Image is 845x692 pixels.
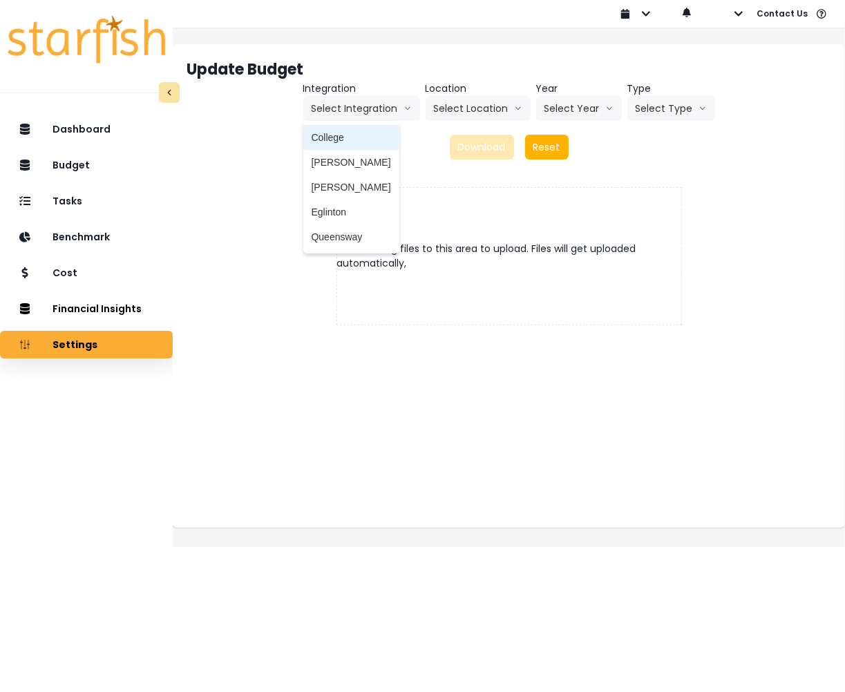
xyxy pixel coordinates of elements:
[426,81,531,96] header: Location
[303,96,420,121] button: Select Integrationarrow down line
[450,135,514,160] button: Download
[53,195,82,207] p: Tasks
[605,102,614,115] svg: arrow down line
[303,121,399,253] ul: Select Integrationarrow down line
[53,231,110,243] p: Benchmark
[312,205,391,219] span: Eglinton
[699,102,707,115] svg: arrow down line
[187,58,303,81] h4: Update Budget
[536,96,622,121] button: Select Yeararrow down line
[627,81,715,96] header: Type
[536,81,622,96] header: Year
[312,180,391,194] span: [PERSON_NAME]
[53,267,77,279] p: Cost
[426,96,531,121] button: Select Locationarrow down line
[312,230,391,244] span: Queensway
[312,155,391,169] span: [PERSON_NAME]
[514,102,522,115] svg: arrow down line
[312,131,391,144] span: College
[525,135,569,160] button: Reset
[403,102,412,115] svg: arrow down line
[627,96,715,121] button: Select Typearrow down line
[303,81,420,96] header: Integration
[53,124,111,135] p: Dashboard
[53,160,90,171] p: Budget
[337,242,681,271] span: Click or Drag files to this area to upload. Files will get uploaded automatically,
